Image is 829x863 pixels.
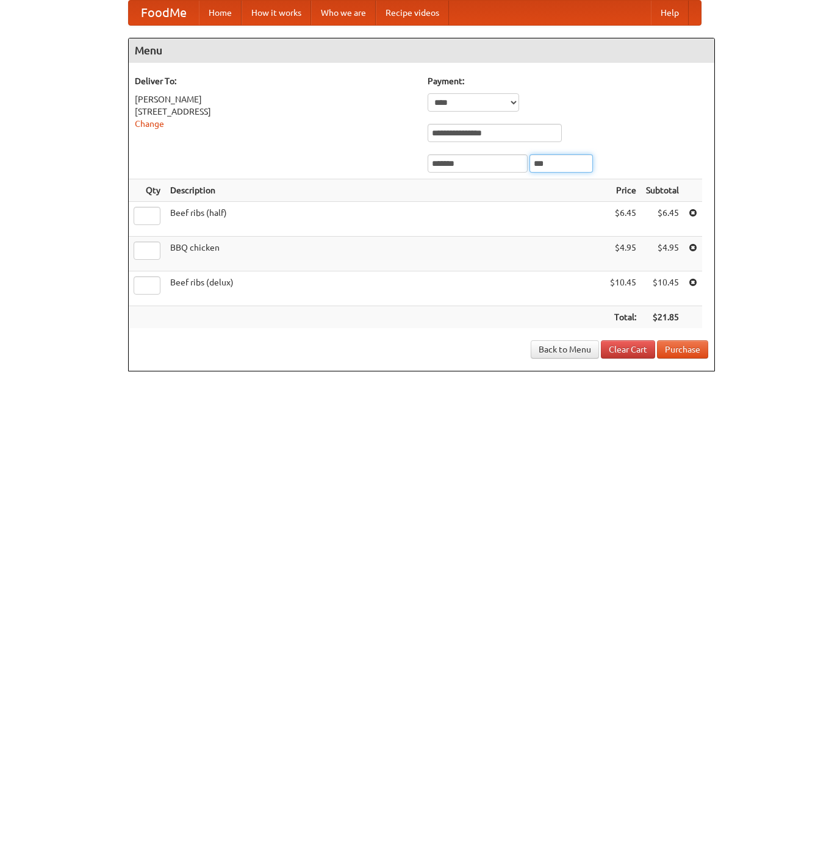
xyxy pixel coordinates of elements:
th: Description [165,179,605,202]
h5: Deliver To: [135,75,415,87]
a: How it works [242,1,311,25]
td: $4.95 [605,237,641,271]
th: $21.85 [641,306,684,329]
a: Recipe videos [376,1,449,25]
button: Purchase [657,340,708,359]
td: $4.95 [641,237,684,271]
div: [STREET_ADDRESS] [135,106,415,118]
a: Change [135,119,164,129]
td: $10.45 [641,271,684,306]
div: [PERSON_NAME] [135,93,415,106]
a: Clear Cart [601,340,655,359]
h4: Menu [129,38,714,63]
td: $6.45 [605,202,641,237]
td: BBQ chicken [165,237,605,271]
a: Back to Menu [531,340,599,359]
th: Qty [129,179,165,202]
th: Total: [605,306,641,329]
td: Beef ribs (half) [165,202,605,237]
h5: Payment: [428,75,708,87]
a: FoodMe [129,1,199,25]
td: $6.45 [641,202,684,237]
th: Subtotal [641,179,684,202]
th: Price [605,179,641,202]
td: $10.45 [605,271,641,306]
a: Help [651,1,689,25]
td: Beef ribs (delux) [165,271,605,306]
a: Who we are [311,1,376,25]
a: Home [199,1,242,25]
